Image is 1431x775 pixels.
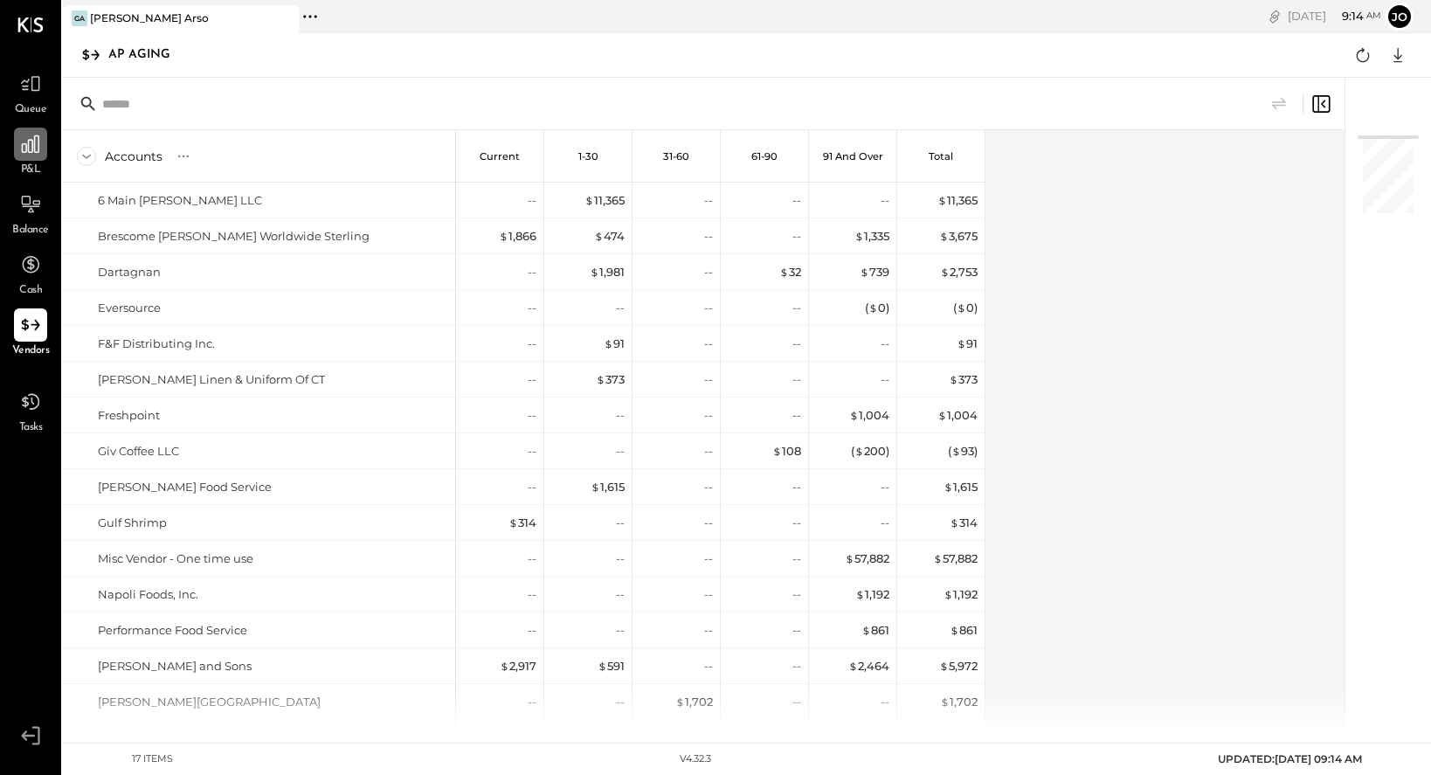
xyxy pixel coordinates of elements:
span: Balance [12,223,49,239]
div: -- [616,443,625,460]
div: -- [792,515,801,531]
div: -- [792,658,801,675]
div: Giv Coffee LLC [98,443,179,460]
div: 11,365 [584,192,625,209]
span: $ [937,408,947,422]
span: $ [940,265,950,279]
span: $ [949,372,958,386]
div: 1,615 [944,479,978,495]
div: -- [792,300,801,316]
div: [DATE] [1288,8,1381,24]
div: 314 [950,515,978,531]
div: 1,981 [590,264,625,280]
a: Cash [1,248,60,299]
span: Tasks [19,420,43,436]
div: -- [881,371,889,388]
a: P&L [1,128,60,178]
div: -- [616,407,625,424]
div: -- [792,407,801,424]
div: -- [704,586,713,603]
div: 108 [772,443,801,460]
div: -- [704,443,713,460]
span: $ [500,659,509,673]
div: AP Aging [108,41,188,69]
div: F&F Distributing Inc. [98,336,215,352]
span: $ [939,229,949,243]
div: -- [792,622,801,639]
div: -- [704,479,713,495]
div: [PERSON_NAME] Linen & Uniform Of CT [98,371,325,388]
div: -- [704,515,713,531]
div: -- [528,694,536,710]
div: -- [528,550,536,567]
div: -- [792,586,801,603]
span: $ [508,516,518,529]
div: -- [528,192,536,209]
span: $ [940,695,950,709]
div: 1,192 [944,586,978,603]
div: 474 [594,228,625,245]
p: Current [480,150,520,163]
div: [PERSON_NAME][GEOGRAPHIC_DATA] [98,694,321,710]
div: -- [792,228,801,245]
span: $ [939,659,949,673]
div: 1,004 [937,407,978,424]
div: -- [528,264,536,280]
div: 6 Main [PERSON_NAME] LLC [98,192,262,209]
div: ( 0 ) [865,300,889,316]
p: 1-30 [578,150,598,163]
div: -- [792,694,801,710]
div: -- [616,622,625,639]
span: $ [584,193,594,207]
div: 91 [604,336,625,352]
div: Dartagnan [98,264,161,280]
div: 3,675 [939,228,978,245]
div: -- [881,730,889,746]
p: Total [929,150,953,163]
div: Brescome [PERSON_NAME] Worldwide Sterling [98,228,370,245]
div: 11,365 [937,192,978,209]
span: $ [957,301,966,315]
div: Napoli Foods, Inc. [98,586,198,603]
span: $ [604,336,613,350]
div: ( 0 ) [953,300,978,316]
p: 91 and Over [823,150,883,163]
button: jo [1386,3,1414,31]
div: [PERSON_NAME] Arso [90,10,209,25]
div: ( 200 ) [851,443,889,460]
div: -- [528,407,536,424]
div: 373 [596,371,625,388]
div: -- [704,192,713,209]
span: $ [933,551,943,565]
div: 373 [949,371,978,388]
div: -- [528,586,536,603]
span: $ [937,193,947,207]
span: $ [594,229,604,243]
span: $ [944,480,953,494]
div: -- [704,336,713,352]
span: $ [868,301,878,315]
a: Vendors [1,308,60,359]
div: -- [528,479,536,495]
div: 1,866 [499,228,536,245]
div: 1,144 [588,730,625,746]
div: 57,882 [933,550,978,567]
div: -- [528,300,536,316]
div: -- [616,515,625,531]
div: Winebow [98,730,153,746]
div: -- [792,730,801,746]
div: Freshpoint [98,407,160,424]
div: -- [704,300,713,316]
div: -- [881,479,889,495]
span: $ [950,516,959,529]
span: $ [860,265,869,279]
div: [PERSON_NAME] Food Service [98,479,272,495]
div: -- [792,371,801,388]
span: $ [855,587,865,601]
div: Accounts [105,148,162,165]
span: $ [596,372,605,386]
a: Balance [1,188,60,239]
div: 32 [779,264,801,280]
span: Queue [15,102,47,118]
div: -- [792,479,801,495]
